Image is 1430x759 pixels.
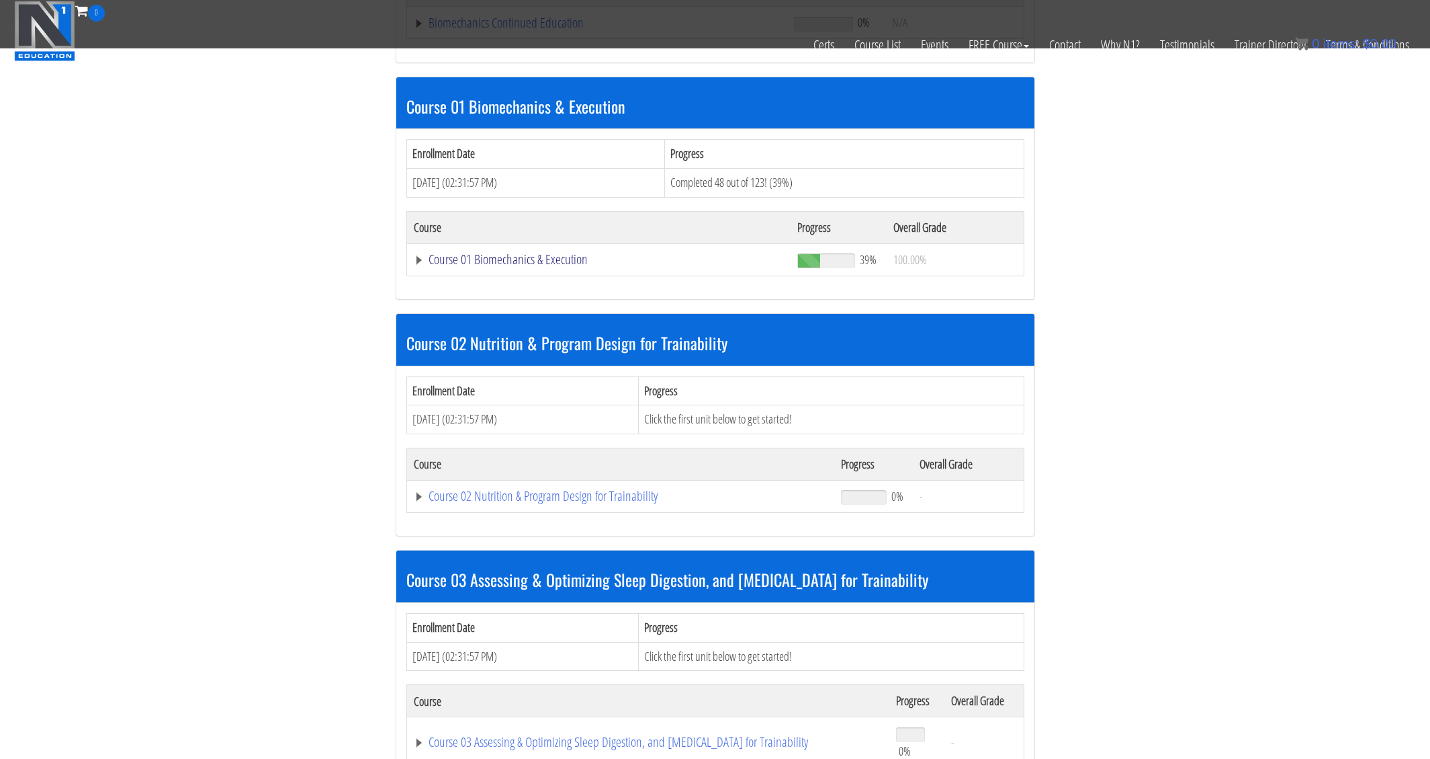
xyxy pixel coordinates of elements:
a: Certs [803,22,844,69]
th: Progress [791,211,887,243]
a: Course 01 Biomechanics & Execution [414,253,785,266]
a: Why N1? [1091,22,1150,69]
td: Click the first unit below to get started! [639,405,1024,434]
span: 39% [860,252,877,267]
th: Enrollment Date [406,613,639,642]
img: n1-education [14,1,75,61]
a: Events [911,22,958,69]
td: Click the first unit below to get started! [639,642,1024,671]
th: Progress [639,613,1024,642]
th: Overall Grade [944,685,1024,717]
th: Enrollment Date [406,376,639,405]
h3: Course 01 Biomechanics & Execution [406,97,1024,115]
td: 100.00% [887,243,1024,276]
span: 0 [1312,36,1319,51]
h3: Course 02 Nutrition & Program Design for Trainability [406,334,1024,352]
a: Contact [1039,22,1091,69]
a: Course 03 Assessing & Optimizing Sleep Digestion, and [MEDICAL_DATA] for Trainability [414,735,883,749]
span: 0% [899,744,911,758]
a: Course 02 Nutrition & Program Design for Trainability [414,489,828,503]
th: Progress [639,376,1024,405]
span: 0 [88,5,105,22]
th: Progress [834,448,912,480]
a: 0 items: $0.00 [1295,36,1396,51]
td: - [913,480,1024,512]
a: Terms & Conditions [1316,22,1419,69]
a: Course List [844,22,911,69]
bdi: 0.00 [1363,36,1396,51]
th: Course [406,685,889,717]
th: Enrollment Date [406,140,664,169]
h3: Course 03 Assessing & Optimizing Sleep Digestion, and [MEDICAL_DATA] for Trainability [406,571,1024,588]
th: Progress [664,140,1024,169]
td: [DATE] (02:31:57 PM) [406,642,639,671]
span: items: [1323,36,1359,51]
a: FREE Course [958,22,1039,69]
span: $ [1363,36,1370,51]
td: [DATE] (02:31:57 PM) [406,405,639,434]
th: Overall Grade [887,211,1024,243]
td: Completed 48 out of 123! (39%) [664,168,1024,197]
th: Course [406,448,834,480]
a: Trainer Directory [1224,22,1316,69]
a: 0 [75,1,105,19]
span: 0% [891,489,903,504]
td: [DATE] (02:31:57 PM) [406,168,664,197]
a: Testimonials [1150,22,1224,69]
img: icon11.png [1295,37,1308,50]
th: Progress [889,685,945,717]
th: Course [406,211,791,243]
th: Overall Grade [913,448,1024,480]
